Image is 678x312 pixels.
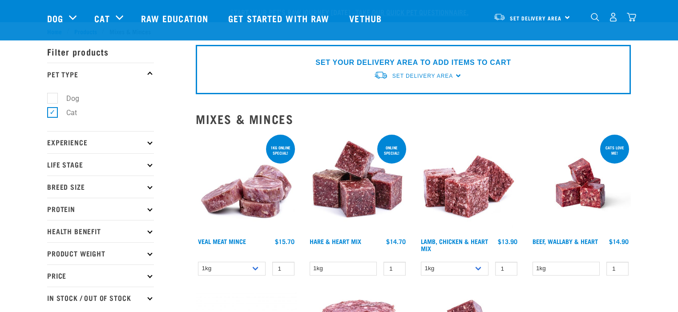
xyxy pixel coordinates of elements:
img: 1160 Veal Meat Mince Medallions 01 [196,133,297,234]
a: Beef, Wallaby & Heart [533,240,598,243]
p: Filter products [47,40,154,63]
span: Set Delivery Area [392,73,453,79]
div: 1kg online special! [266,141,295,160]
p: Protein [47,198,154,220]
label: Dog [52,93,83,104]
p: Pet Type [47,63,154,85]
a: Get started with Raw [219,0,340,36]
p: In Stock / Out Of Stock [47,287,154,309]
label: Cat [52,107,81,118]
p: SET YOUR DELIVERY AREA TO ADD ITEMS TO CART [315,57,511,68]
img: Raw Essentials 2024 July2572 Beef Wallaby Heart [530,133,631,234]
h2: Mixes & Minces [196,112,631,126]
div: Cats love me! [600,141,629,160]
a: Vethub [340,0,393,36]
img: van-moving.png [374,71,388,80]
p: Life Stage [47,153,154,176]
a: Lamb, Chicken & Heart Mix [421,240,488,250]
input: 1 [606,262,629,276]
img: van-moving.png [493,13,505,21]
div: $14.70 [386,238,406,245]
p: Price [47,264,154,287]
a: Hare & Heart Mix [310,240,361,243]
input: 1 [272,262,295,276]
img: home-icon-1@2x.png [591,13,599,21]
p: Experience [47,131,154,153]
a: Veal Meat Mince [198,240,246,243]
div: ONLINE SPECIAL! [377,141,406,160]
p: Health Benefit [47,220,154,242]
span: Set Delivery Area [510,16,561,20]
img: 1124 Lamb Chicken Heart Mix 01 [419,133,520,234]
a: Dog [47,12,63,25]
img: user.png [609,12,618,22]
p: Product Weight [47,242,154,264]
input: 1 [495,262,517,276]
a: Cat [94,12,109,25]
input: 1 [383,262,406,276]
div: $15.70 [275,238,295,245]
div: $13.90 [498,238,517,245]
div: $14.90 [609,238,629,245]
a: Raw Education [132,0,219,36]
img: home-icon@2x.png [627,12,636,22]
p: Breed Size [47,176,154,198]
img: Pile Of Cubed Hare Heart For Pets [307,133,408,234]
